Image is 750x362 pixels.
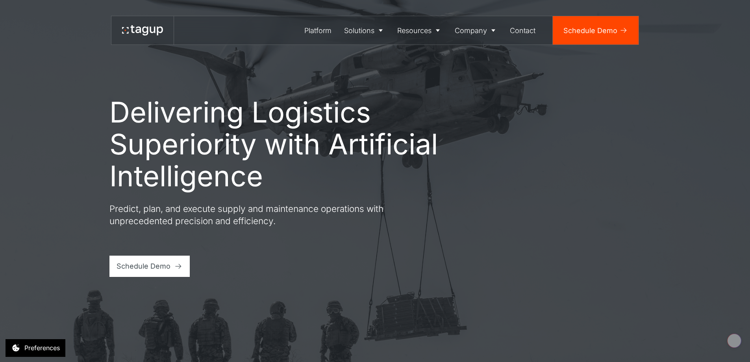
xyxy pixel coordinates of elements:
a: Company [448,16,504,45]
div: Schedule Demo [563,25,617,36]
div: Preferences [24,343,60,353]
a: Solutions [338,16,391,45]
a: Schedule Demo [109,256,190,277]
h1: Delivering Logistics Superiority with Artificial Intelligence [109,96,440,192]
div: Resources [397,25,431,36]
a: Contact [504,16,542,45]
div: Solutions [344,25,374,36]
div: Schedule Demo [117,261,170,271]
div: Contact [510,25,535,36]
div: Platform [304,25,331,36]
a: Resources [391,16,449,45]
a: Schedule Demo [553,16,639,45]
div: Company [455,25,487,36]
p: Predict, plan, and execute supply and maintenance operations with unprecedented precision and eff... [109,202,393,227]
a: Platform [298,16,338,45]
